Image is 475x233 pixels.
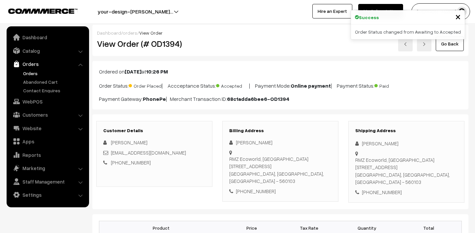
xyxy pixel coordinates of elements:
[8,135,87,147] a: Apps
[103,128,206,133] h3: Customer Details
[8,189,87,201] a: Settings
[8,149,87,161] a: Reports
[8,109,87,121] a: Customers
[8,162,87,174] a: Marketing
[8,96,87,107] a: WebPOS
[422,42,426,46] img: right-arrow.png
[99,68,462,75] p: Ordered on at
[359,14,379,21] strong: Success
[21,70,87,77] a: Orders
[123,30,137,36] a: orders
[99,95,462,103] p: Payment Gateway: | Merchant Transaction ID:
[97,39,213,49] h2: View Order (# OD1394)
[143,96,166,102] b: PhonePe
[129,81,162,89] span: Order Placed
[355,156,458,186] div: RMZ Ecoworld, [GEOGRAPHIC_DATA][STREET_ADDRESS] [GEOGRAPHIC_DATA], [GEOGRAPHIC_DATA], [GEOGRAPHIC...
[97,30,121,36] a: Dashboard
[8,7,66,15] a: COMMMERCE
[455,10,461,22] span: ×
[355,128,458,133] h3: Shipping Address
[355,140,458,147] div: [PERSON_NAME]
[21,78,87,85] a: Abandoned Cart
[75,3,196,20] button: your-design-[PERSON_NAME]…
[355,189,458,196] div: [PHONE_NUMBER]
[229,188,332,195] div: [PHONE_NUMBER]
[8,58,87,70] a: Orders
[8,45,87,57] a: Catalog
[8,122,87,134] a: Website
[229,155,332,185] div: RMZ Ecoworld, [GEOGRAPHIC_DATA][STREET_ADDRESS] [GEOGRAPHIC_DATA], [GEOGRAPHIC_DATA], [GEOGRAPHIC...
[351,24,465,39] div: Order Status changed from Awaiting to Accepted
[403,42,407,46] img: left-arrow.png
[312,4,352,18] a: Hire an Expert
[139,30,163,36] span: View Order
[291,82,331,89] b: Online payment
[8,9,78,14] img: COMMMERCE
[125,68,142,75] b: [DATE]
[374,81,407,89] span: Paid
[358,4,403,18] a: My Subscription
[455,12,461,21] button: Close
[457,7,467,16] img: user
[229,128,332,133] h3: Billing Address
[99,81,462,90] p: Order Status: | Accceptance Status: | Payment Mode: | Payment Status:
[216,81,249,89] span: Accepted
[8,176,87,188] a: Staff Management
[436,37,464,51] a: Go Back
[411,3,470,20] button: [PERSON_NAME] N.P
[111,150,186,156] a: [EMAIL_ADDRESS][DOMAIN_NAME]
[111,160,151,165] a: [PHONE_NUMBER]
[227,96,289,102] b: 68c1adda6bee6-OD1394
[229,139,332,146] div: [PERSON_NAME]
[111,139,147,145] span: [PERSON_NAME]
[97,29,464,36] div: / /
[8,31,87,43] a: Dashboard
[21,87,87,94] a: Contact Enquires
[146,68,168,75] b: 10:26 PM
